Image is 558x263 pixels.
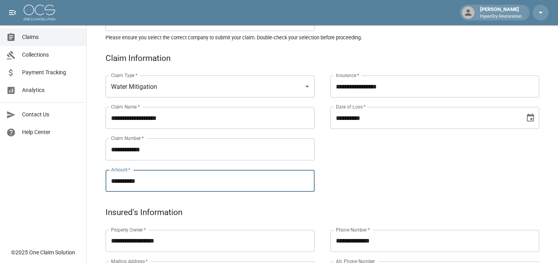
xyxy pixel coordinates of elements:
div: [PERSON_NAME] [477,6,525,20]
button: Choose date, selected date is Aug 5, 2025 [523,110,538,126]
label: Property Owner [111,226,146,233]
button: open drawer [5,5,20,20]
span: Contact Us [22,110,80,119]
label: Claim Number [111,135,144,142]
label: Amount [111,166,131,173]
span: Analytics [22,86,80,94]
div: Water Mitigation [106,75,315,97]
img: ocs-logo-white-transparent.png [24,5,55,20]
label: Phone Number [336,226,370,233]
span: Payment Tracking [22,68,80,77]
span: Claims [22,33,80,41]
span: Collections [22,51,80,59]
label: Insurance [336,72,359,79]
div: © 2025 One Claim Solution [11,248,75,256]
p: HyperDry Restoration [480,13,522,20]
label: Date of Loss [336,103,365,110]
label: Claim Name [111,103,140,110]
span: Help Center [22,128,80,136]
h5: Please ensure you select the correct company to submit your claim. Double-check your selection be... [106,34,539,41]
label: Claim Type [111,72,137,79]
